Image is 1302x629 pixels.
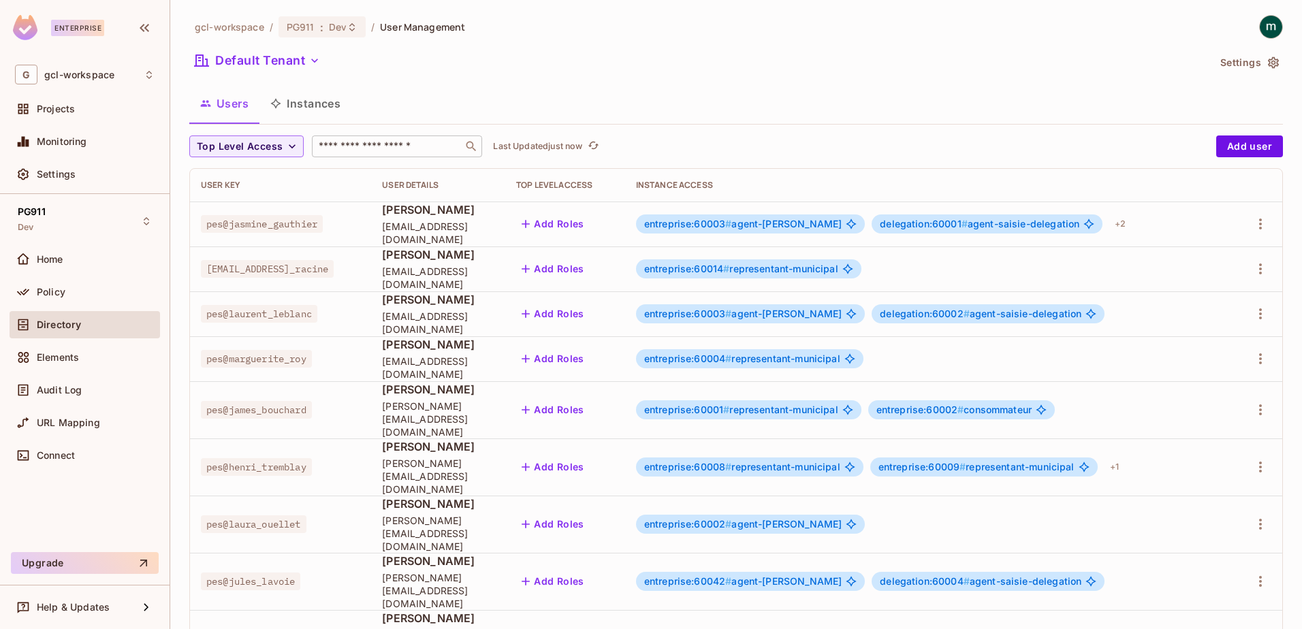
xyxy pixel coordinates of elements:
span: : [319,22,324,33]
button: Add Roles [516,399,590,421]
span: agent-saisie-delegation [880,308,1081,319]
span: pes@jasmine_gauthier [201,215,323,233]
span: entreprise:60002 [644,518,732,530]
span: agent-[PERSON_NAME] [644,308,842,319]
div: + 1 [1105,456,1124,478]
button: Add Roles [516,570,590,592]
span: # [723,263,729,274]
span: [PERSON_NAME][EMAIL_ADDRESS][DOMAIN_NAME] [382,514,494,553]
div: + 2 [1109,213,1131,235]
span: # [725,308,731,319]
span: pes@james_bouchard [201,401,312,419]
button: Settings [1215,52,1283,74]
button: Upgrade [11,552,159,574]
button: Add Roles [516,258,590,280]
div: User Key [201,180,360,191]
span: # [725,575,731,587]
button: Add Roles [516,513,590,535]
span: [PERSON_NAME][EMAIL_ADDRESS][DOMAIN_NAME] [382,457,494,496]
span: delegation:60004 [880,575,970,587]
span: Dev [329,20,347,33]
span: Home [37,254,63,265]
span: entreprise:60008 [644,461,732,472]
span: representant-municipal [644,353,840,364]
span: Directory [37,319,81,330]
button: Top Level Access [189,135,304,157]
button: Default Tenant [189,50,325,71]
span: [PERSON_NAME] [382,439,494,454]
span: User Management [380,20,465,33]
span: # [959,461,966,472]
span: [EMAIL_ADDRESS][DOMAIN_NAME] [382,265,494,291]
span: # [957,404,964,415]
span: [PERSON_NAME] [382,202,494,217]
div: User Details [382,180,494,191]
li: / [270,20,273,33]
span: entreprise:60014 [644,263,730,274]
span: # [964,575,970,587]
span: Policy [37,287,65,297]
span: [PERSON_NAME] [382,337,494,352]
span: pes@laurent_leblanc [201,305,317,323]
span: # [725,518,731,530]
span: [EMAIL_ADDRESS]_racine [201,260,334,278]
span: URL Mapping [37,417,100,428]
img: mathieu h [1260,16,1282,38]
span: Dev [18,222,33,233]
span: Top Level Access [197,138,283,155]
span: representant-municipal [878,462,1075,472]
span: # [725,461,731,472]
span: delegation:60002 [880,308,970,319]
button: Instances [259,86,351,120]
span: delegation:60001 [880,218,968,229]
span: PG911 [18,206,46,217]
span: refresh [588,140,599,153]
div: Top Level Access [516,180,614,191]
span: [PERSON_NAME] [382,496,494,511]
p: Last Updated just now [493,141,582,152]
span: agent-[PERSON_NAME] [644,219,842,229]
span: entreprise:60042 [644,575,732,587]
span: [EMAIL_ADDRESS][DOMAIN_NAME] [382,310,494,336]
span: # [725,353,731,364]
span: entreprise:60001 [644,404,730,415]
span: entreprise:60004 [644,353,732,364]
span: agent-saisie-delegation [880,219,1079,229]
img: SReyMgAAAABJRU5ErkJggg== [13,15,37,40]
span: Monitoring [37,136,87,147]
span: pes@henri_tremblay [201,458,312,476]
span: # [964,308,970,319]
span: [PERSON_NAME][EMAIL_ADDRESS][DOMAIN_NAME] [382,571,494,610]
span: [PERSON_NAME] [382,611,494,626]
span: # [725,218,731,229]
span: entreprise:60003 [644,308,732,319]
button: Add Roles [516,213,590,235]
span: [PERSON_NAME] [382,247,494,262]
span: [EMAIL_ADDRESS][DOMAIN_NAME] [382,220,494,246]
span: the active workspace [195,20,264,33]
span: agent-saisie-delegation [880,576,1081,587]
span: [PERSON_NAME][EMAIL_ADDRESS][DOMAIN_NAME] [382,400,494,438]
span: representant-municipal [644,263,838,274]
span: G [15,65,37,84]
button: Add Roles [516,456,590,478]
span: PG911 [287,20,315,33]
span: consommateur [876,404,1032,415]
li: / [371,20,375,33]
span: Help & Updates [37,602,110,613]
span: pes@jules_lavoie [201,572,300,590]
span: # [962,218,968,229]
span: representant-municipal [644,404,838,415]
span: Workspace: gcl-workspace [44,69,114,80]
button: Add user [1216,135,1283,157]
span: [PERSON_NAME] [382,292,494,307]
span: agent-[PERSON_NAME] [644,519,842,530]
div: Instance Access [636,180,1220,191]
span: entreprise:60002 [876,404,964,415]
span: pes@laura_ouellet [201,515,306,533]
span: Connect [37,450,75,461]
span: Audit Log [37,385,82,396]
span: # [723,404,729,415]
span: entreprise:60009 [878,461,966,472]
button: Add Roles [516,303,590,325]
